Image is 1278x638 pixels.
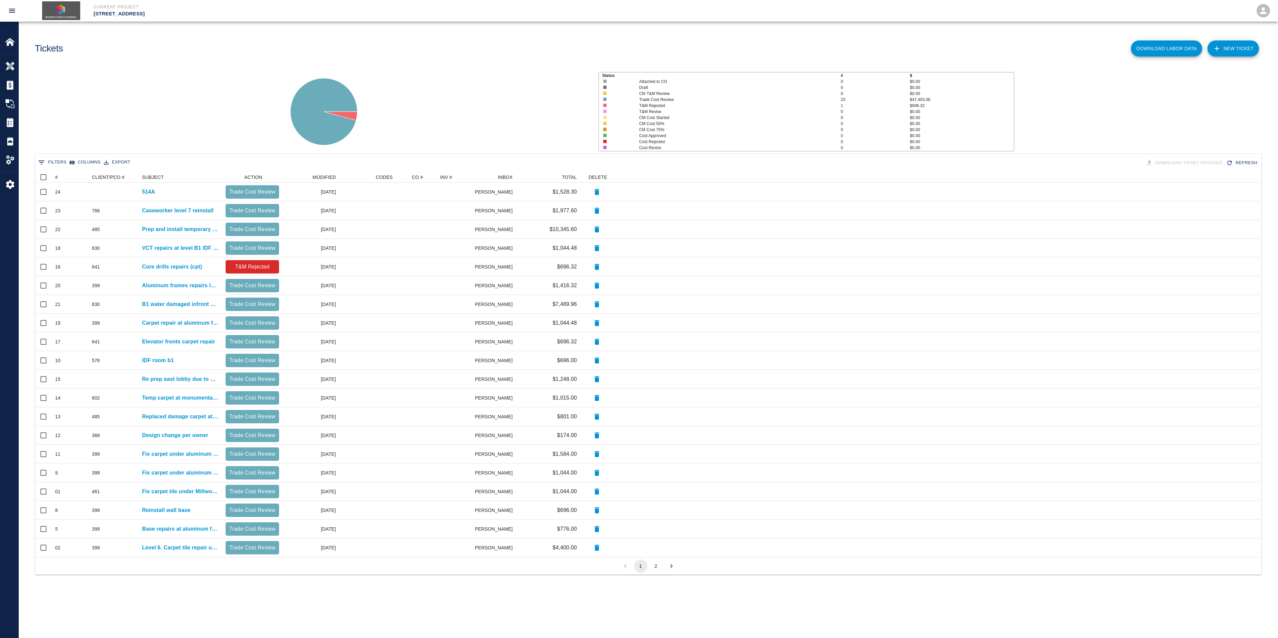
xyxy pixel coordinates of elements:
[475,276,516,295] div: [PERSON_NAME]
[282,520,339,538] div: [DATE]
[92,469,100,476] div: 399
[910,79,1014,85] p: $0.00
[910,121,1014,127] p: $0.00
[910,109,1014,115] p: $0.00
[475,220,516,239] div: [PERSON_NAME]
[552,244,577,252] p: $1,044.48
[557,263,577,271] p: $696.32
[4,3,20,19] button: open drawer
[142,172,164,183] div: SUBJECT
[92,432,100,439] div: 368
[282,482,339,501] div: [DATE]
[475,201,516,220] div: [PERSON_NAME]
[142,506,190,514] a: Reinstall wall base
[142,394,219,402] a: Temp carpet at monumental stairs
[55,226,60,233] div: 22
[910,73,1014,79] p: $
[55,526,58,532] div: 5
[92,301,100,308] div: 630
[282,538,339,557] div: [DATE]
[142,356,174,364] a: IDF room b1
[557,356,577,364] p: $696.00
[841,109,910,115] p: 0
[552,375,577,383] p: $1,248.00
[841,103,910,109] p: 1
[475,389,516,407] div: [PERSON_NAME]
[475,351,516,370] div: [PERSON_NAME]
[228,244,276,252] p: Trade Cost Review
[475,332,516,351] div: [PERSON_NAME]
[92,357,100,364] div: 576
[222,172,282,183] div: ACTION
[142,300,219,308] a: B1 water damaged infront of IDF room
[552,300,577,308] p: $7,489.96
[475,463,516,482] div: [PERSON_NAME]
[92,544,100,551] div: 399
[475,520,516,538] div: [PERSON_NAME]
[552,488,577,496] p: $1,044.00
[228,375,276,383] p: Trade Cost Review
[841,73,910,79] p: #
[516,172,580,183] div: TOTAL
[841,85,910,91] p: 0
[841,127,910,133] p: 0
[396,172,437,183] div: CO #
[142,450,219,458] a: Fix carpet under aluminum frames
[552,282,577,290] p: $1,416.32
[282,445,339,463] div: [DATE]
[841,145,910,151] p: 0
[498,172,513,183] div: INBOX
[282,370,339,389] div: [DATE]
[42,1,80,20] img: Source One Floor
[552,544,577,552] p: $4,400.00
[36,157,68,168] button: Show filters
[55,189,60,195] div: 24
[552,319,577,327] p: $1,044.48
[639,121,821,127] p: CM Cost 50%
[142,338,215,346] a: Elevator fronts carpet repair
[634,559,647,573] button: page 1
[475,482,516,501] div: [PERSON_NAME]
[228,207,276,215] p: Trade Cost Review
[475,501,516,520] div: [PERSON_NAME]
[475,257,516,276] div: [PERSON_NAME]
[841,121,910,127] p: 0
[142,413,219,421] p: Replaced damage carpet at classroom 8007
[557,413,577,421] p: $801.00
[1245,606,1278,638] iframe: Chat Widget
[142,244,219,252] p: VCT repairs at level B1 IDF room
[92,526,100,532] div: 399
[557,506,577,514] p: $696.00
[475,172,516,183] div: INBOX
[1131,40,1202,57] button: Download Labor Data
[639,145,821,151] p: Cost Revise
[55,395,60,401] div: 14
[142,263,202,271] p: Core drills repairs (cpt)
[142,319,219,327] a: Carpet repair at aluminum frames
[92,451,100,457] div: 399
[841,133,910,139] p: 0
[142,544,219,552] p: Level 6. Carpet tile repair under/near aluminum frames, glass work.
[55,507,58,514] div: 8
[55,263,60,270] div: 16
[549,225,577,233] p: $10,345.60
[282,295,339,314] div: [DATE]
[92,338,100,345] div: 641
[142,488,219,496] a: Fix carpet tile under Millwork ( backcharge to Millwork trade)
[228,338,276,346] p: Trade Cost Review
[910,139,1014,145] p: $0.00
[55,245,60,251] div: 18
[639,139,821,145] p: Cost Rejected
[92,263,100,270] div: 641
[282,389,339,407] div: [DATE]
[475,295,516,314] div: [PERSON_NAME]
[437,172,475,183] div: INV #
[55,207,60,214] div: 23
[55,488,60,495] div: 01
[910,115,1014,121] p: $0.00
[92,413,100,420] div: 485
[142,525,219,533] a: Base repairs at aluminum frames/glass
